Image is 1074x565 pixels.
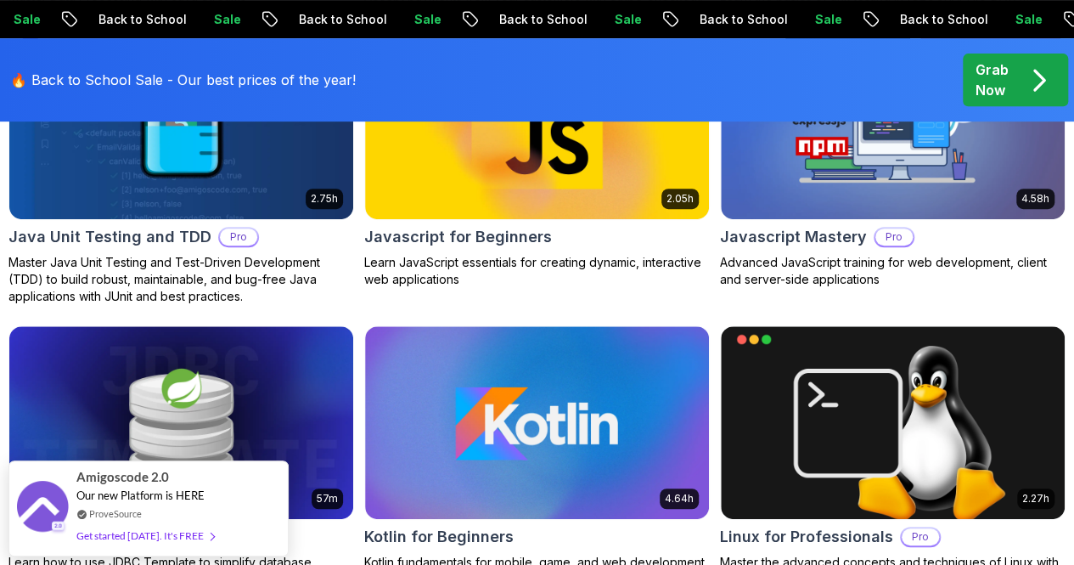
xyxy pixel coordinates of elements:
img: Kotlin for Beginners card [365,326,709,519]
h2: Linux for Professionals [720,525,893,549]
a: ProveSource [89,506,142,521]
p: 🔥 Back to School Sale - Our best prices of the year! [10,70,356,90]
p: Back to School [683,11,799,28]
img: provesource social proof notification image [17,481,68,536]
a: Javascript Mastery card4.58hJavascript MasteryProAdvanced JavaScript training for web development... [720,25,1066,288]
p: Learn JavaScript essentials for creating dynamic, interactive web applications [364,254,710,288]
p: 2.05h [666,192,694,206]
p: Grab Now [976,59,1009,100]
p: Back to School [483,11,599,28]
h2: Kotlin for Beginners [364,525,514,549]
img: Spring JDBC Template card [9,326,353,519]
p: Sale [999,11,1054,28]
p: 2.27h [1022,492,1049,506]
img: Javascript Mastery card [721,26,1065,219]
p: Sale [198,11,252,28]
p: Back to School [283,11,398,28]
p: Pro [875,229,913,246]
p: Master Java Unit Testing and Test-Driven Development (TDD) to build robust, maintainable, and bug... [8,254,354,305]
img: Java Unit Testing and TDD card [9,26,353,219]
p: 4.58h [1021,192,1049,206]
div: Get started [DATE]. It's FREE [76,526,214,545]
p: Back to School [82,11,198,28]
p: Sale [398,11,453,28]
span: Our new Platform is HERE [76,489,205,502]
p: Advanced JavaScript training for web development, client and server-side applications [720,254,1066,288]
p: Sale [799,11,853,28]
p: Sale [599,11,653,28]
p: 57m [317,492,338,506]
img: Javascript for Beginners card [365,26,709,219]
h2: Javascript Mastery [720,225,867,249]
p: 4.64h [665,492,694,506]
p: Back to School [884,11,999,28]
img: Linux for Professionals card [721,326,1065,519]
p: Pro [902,528,939,545]
p: 2.75h [311,192,338,206]
h2: Javascript for Beginners [364,225,552,249]
span: Amigoscode 2.0 [76,467,169,487]
p: Pro [220,229,257,246]
h2: Java Unit Testing and TDD [8,225,211,249]
a: Javascript for Beginners card2.05hJavascript for BeginnersLearn JavaScript essentials for creatin... [364,25,710,288]
a: Java Unit Testing and TDD card2.75hNEWJava Unit Testing and TDDProMaster Java Unit Testing and Te... [8,25,354,305]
